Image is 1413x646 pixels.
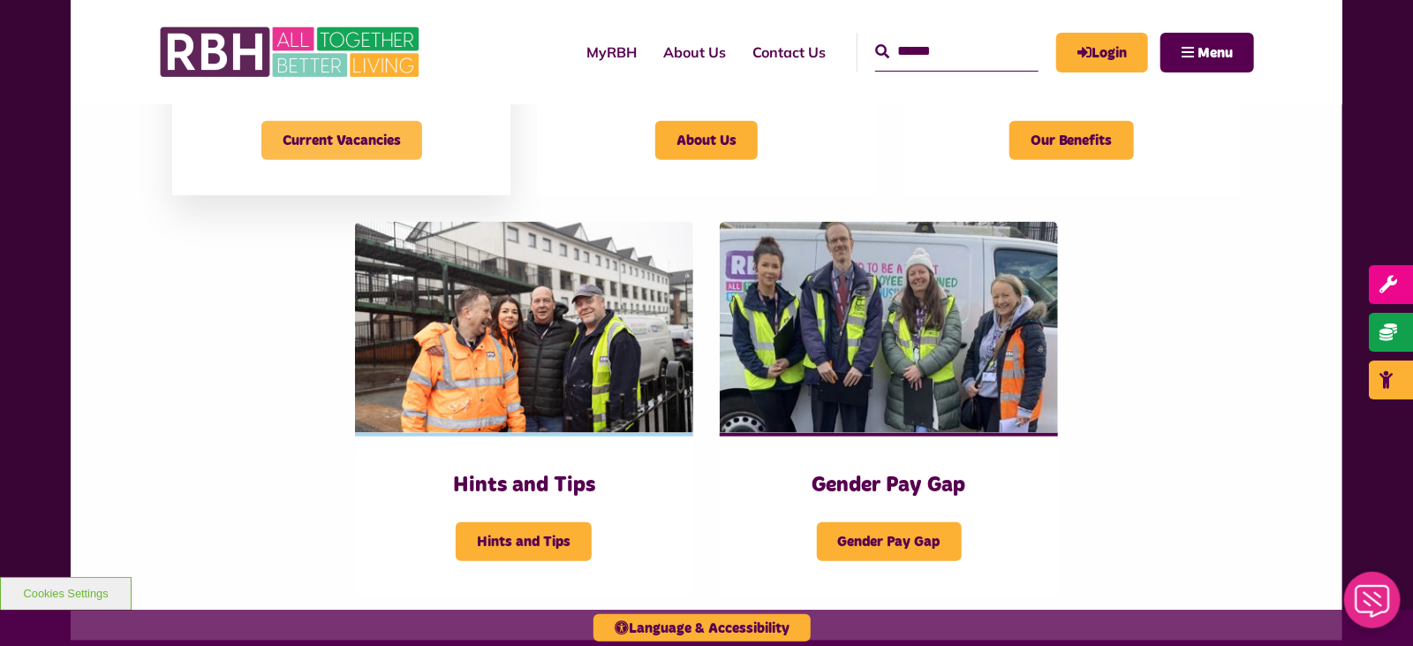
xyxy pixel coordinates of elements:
[573,28,650,76] a: MyRBH
[755,472,1023,499] h3: Gender Pay Gap
[390,472,658,499] h3: Hints and Tips
[875,33,1039,71] input: Search
[261,121,422,160] span: Current Vacancies
[1160,33,1254,72] button: Navigation
[1056,33,1148,72] a: MyRBH
[655,121,758,160] span: About Us
[1198,46,1233,60] span: Menu
[720,222,1058,597] a: Gender Pay Gap Gender Pay Gap
[1009,121,1134,160] span: Our Benefits
[159,18,424,87] img: RBH
[739,28,839,76] a: Contact Us
[1334,566,1413,646] iframe: Netcall Web Assistant for live chat
[817,522,962,561] span: Gender Pay Gap
[720,222,1058,434] img: 391760240 1590016381793435 2179504426197536539 N
[355,222,693,434] img: SAZMEDIA RBH 21FEB24 46
[593,614,811,642] button: Language & Accessibility
[355,222,693,597] a: Hints and Tips Hints and Tips
[650,28,739,76] a: About Us
[456,522,592,561] span: Hints and Tips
